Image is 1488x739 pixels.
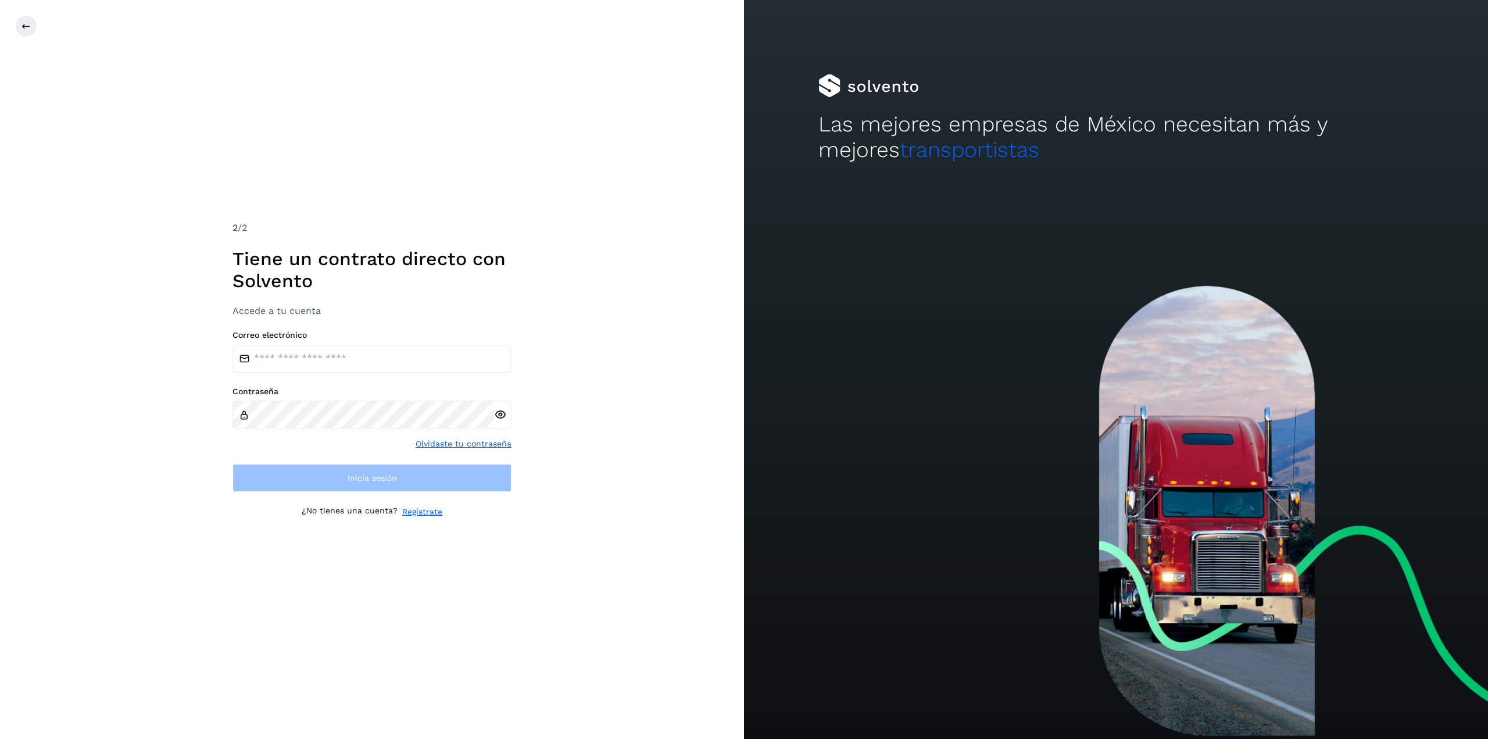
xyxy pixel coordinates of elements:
[233,387,512,397] label: Contraseña
[233,305,512,316] h3: Accede a tu cuenta
[402,506,442,518] a: Regístrate
[900,137,1039,162] span: transportistas
[233,464,512,492] button: Inicia sesión
[818,112,1414,163] h2: Las mejores empresas de México necesitan más y mejores
[233,248,512,292] h1: Tiene un contrato directo con Solvento
[233,221,512,235] div: /2
[416,438,512,450] a: Olvidaste tu contraseña
[233,330,512,340] label: Correo electrónico
[348,474,397,482] span: Inicia sesión
[302,506,398,518] p: ¿No tienes una cuenta?
[233,222,238,233] span: 2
